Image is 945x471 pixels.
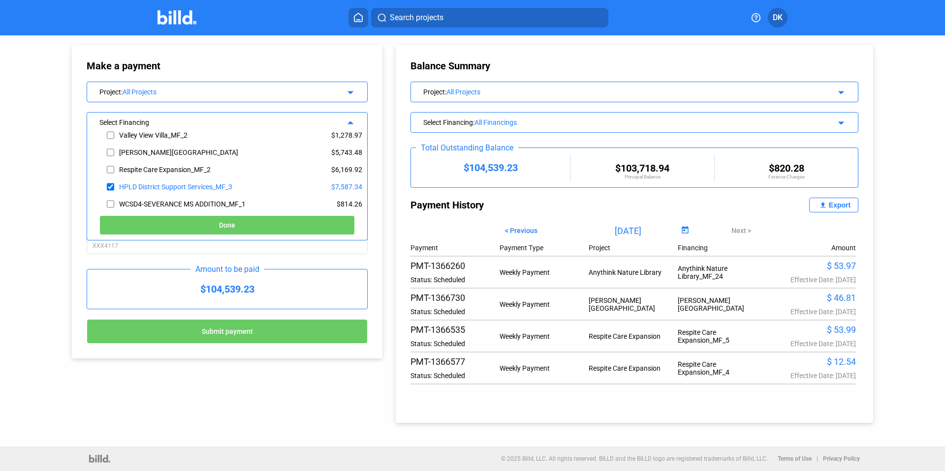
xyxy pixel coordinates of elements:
[834,116,846,127] mat-icon: arrow_drop_down
[823,455,860,462] b: Privacy Policy
[390,12,443,24] span: Search projects
[269,144,362,161] div: $5,743.48
[589,332,678,340] div: Respite Care Expansion
[99,86,329,96] div: Project
[678,328,767,344] div: Respite Care Expansion_MF_5
[190,265,264,274] div: Amount to be paid
[99,215,355,235] button: Done
[119,200,246,208] div: WCSD4-SEVERANCE MS ADDITION_MF_1
[768,8,787,28] button: DK
[119,166,211,174] div: Respite Care Expansion_MF_2
[410,340,500,348] div: Status: Scheduled
[505,227,537,235] span: < Previous
[809,198,858,212] button: Export
[767,372,856,380] div: Effective Date: [DATE]
[831,244,856,252] div: Amount
[589,268,678,276] div: Anythink Nature Library
[99,117,329,126] div: Select Financing
[157,10,196,25] img: Billd Company Logo
[410,244,500,252] div: Payment
[589,296,678,312] div: [PERSON_NAME][GEOGRAPHIC_DATA]
[410,198,634,212] div: Payment History
[423,86,803,96] div: Project
[500,244,589,252] div: Payment Type
[500,300,589,308] div: Weekly Payment
[410,60,858,72] div: Balance Summary
[724,222,758,239] button: Next >
[123,88,329,96] div: All Projects
[87,319,368,344] button: Submit payment
[829,201,850,209] div: Export
[410,356,500,367] div: PMT-1366577
[473,118,474,126] span: :
[731,227,751,235] span: Next >
[571,174,714,179] div: Principal Balance
[343,116,355,127] mat-icon: arrow_drop_up
[410,372,500,380] div: Status: Scheduled
[589,364,678,372] div: Respite Care Expansion
[269,126,362,144] div: $1,278.97
[371,8,608,28] button: Search projects
[269,195,362,212] div: $814.26
[678,265,767,280] div: Anythink Nature Library_MF_24
[445,88,446,96] span: :
[767,276,856,284] div: Effective Date: [DATE]
[817,455,818,462] p: |
[411,162,570,174] div: $104,539.23
[410,261,500,271] div: PMT-1366260
[500,364,589,372] div: Weekly Payment
[410,293,500,303] div: PMT-1366730
[119,183,232,191] div: HPLD District Support Services_MF_3
[119,148,238,156] div: [PERSON_NAME][GEOGRAPHIC_DATA]
[410,308,500,316] div: Status: Scheduled
[87,269,367,309] div: $104,539.23
[773,12,783,24] span: DK
[202,328,253,336] span: Submit payment
[678,296,767,312] div: [PERSON_NAME][GEOGRAPHIC_DATA]
[501,455,768,462] p: © 2025 Billd, LLC. All rights reserved. BILLD and the BILLD logo are registered trademarks of Bil...
[121,88,123,96] span: :
[343,85,355,97] mat-icon: arrow_drop_down
[498,222,545,239] button: < Previous
[778,455,812,462] b: Terms of Use
[119,131,188,139] div: Valley View Villa_MF_2
[767,324,856,335] div: $ 53.99
[767,356,856,367] div: $ 12.54
[715,174,858,179] div: Finance Charges
[767,261,856,271] div: $ 53.97
[269,161,362,178] div: $6,169.92
[767,308,856,316] div: Effective Date: [DATE]
[423,117,803,126] div: Select Financing
[219,222,235,230] span: Done
[416,143,518,152] div: Total Outstanding Balance
[589,244,678,252] div: Project
[767,293,856,303] div: $ 46.81
[410,324,500,335] div: PMT-1366535
[678,244,767,252] div: Financing
[89,455,110,463] img: logo
[571,162,714,174] div: $103,718.94
[500,268,589,276] div: Weekly Payment
[834,85,846,97] mat-icon: arrow_drop_down
[678,360,767,376] div: Respite Care Expansion_MF_4
[500,332,589,340] div: Weekly Payment
[474,118,803,126] div: All Financings
[817,199,829,211] mat-icon: file_upload
[410,276,500,284] div: Status: Scheduled
[715,162,858,174] div: $820.28
[678,224,692,237] button: Open calendar
[87,60,255,72] div: Make a payment
[767,340,856,348] div: Effective Date: [DATE]
[446,88,803,96] div: All Projects
[269,178,362,195] div: $7,587.34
